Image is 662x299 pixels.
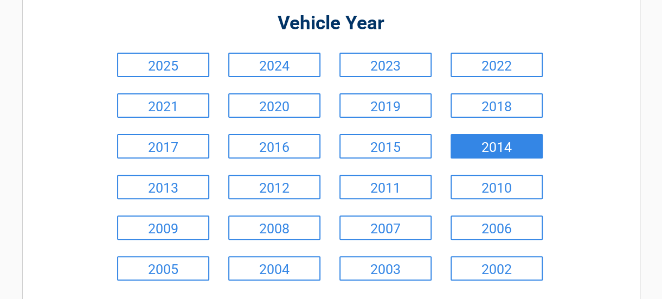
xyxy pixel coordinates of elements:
a: 2022 [451,53,543,77]
h2: Vehicle Year [114,11,548,36]
a: 2011 [339,175,432,199]
a: 2006 [451,215,543,240]
a: 2015 [339,134,432,158]
a: 2012 [228,175,320,199]
a: 2013 [117,175,209,199]
a: 2008 [228,215,320,240]
a: 2018 [451,93,543,118]
a: 2019 [339,93,432,118]
a: 2004 [228,256,320,281]
a: 2016 [228,134,320,158]
a: 2010 [451,175,543,199]
a: 2014 [451,134,543,158]
a: 2009 [117,215,209,240]
a: 2002 [451,256,543,281]
a: 2020 [228,93,320,118]
a: 2025 [117,53,209,77]
a: 2021 [117,93,209,118]
a: 2003 [339,256,432,281]
a: 2017 [117,134,209,158]
a: 2007 [339,215,432,240]
a: 2023 [339,53,432,77]
a: 2024 [228,53,320,77]
a: 2005 [117,256,209,281]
